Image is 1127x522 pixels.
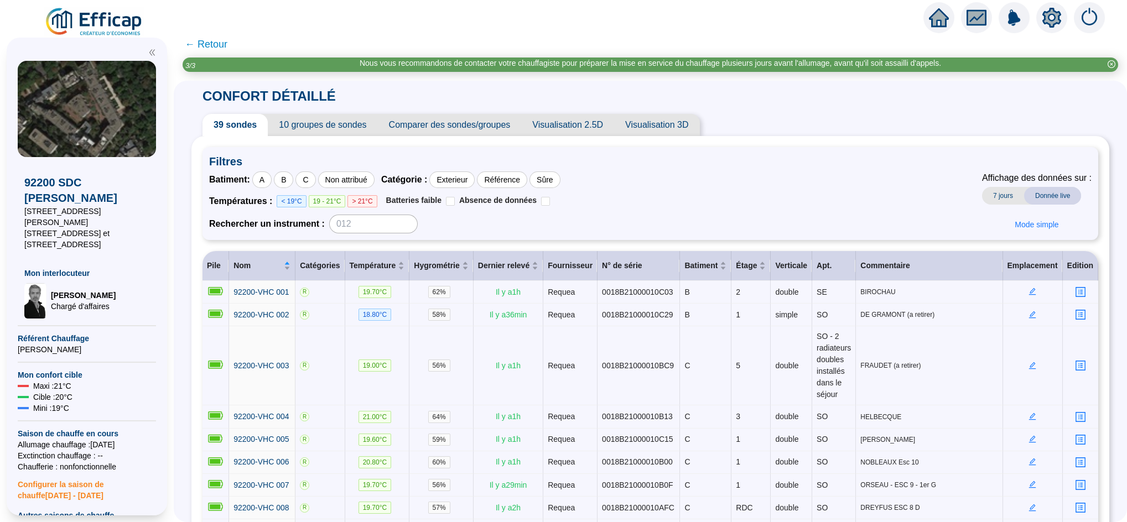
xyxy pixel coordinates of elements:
span: Dernier relevé [478,260,529,272]
span: 19.00 °C [359,359,392,372]
span: Visualisation 3D [614,114,699,136]
span: edit [1029,504,1036,511]
th: Étage [731,251,771,281]
span: SO [817,310,828,319]
span: Étage [736,260,757,272]
div: B [274,171,293,188]
span: 1 [736,481,740,489]
td: Requea [543,326,598,405]
th: Catégories [295,251,345,281]
span: [STREET_ADDRESS][PERSON_NAME] [24,206,149,228]
div: C [295,171,315,188]
td: Requea [543,405,598,428]
th: Hygrométrie [409,251,473,281]
span: B [684,288,689,296]
th: Dernier relevé [474,251,543,281]
span: profile [1075,434,1086,445]
img: alerts [1074,2,1105,33]
span: Il y a 1 h [496,361,521,370]
input: 012 [329,215,418,233]
span: Il y a 29 min [490,481,527,489]
a: 92200-VHC 004 [233,411,289,422]
img: efficap energie logo [44,7,144,38]
span: 10 groupes de sondes [268,114,377,136]
span: edit [1029,311,1036,319]
span: C [684,435,690,443]
span: BIROCHAU [860,288,998,296]
span: Il y a 1 h [496,288,521,296]
span: 0018B21000010AFC [602,503,674,512]
span: 56 % [428,479,450,491]
span: Absence de données [459,196,537,205]
span: 57 % [428,502,450,514]
span: SO [817,457,828,466]
a: 92200-VHC 002 [233,309,289,321]
span: 19.70 °C [359,286,392,298]
span: Configurer la saison de chauffe [DATE] - [DATE] [18,472,156,501]
span: Saison de chauffe en cours [18,428,156,439]
span: close-circle [1108,60,1115,68]
span: SE [817,288,827,296]
span: profile [1075,411,1086,422]
span: R [300,435,309,444]
span: edit [1029,481,1036,488]
th: Verticale [771,251,812,281]
span: 19 - 21°C [309,195,346,207]
span: 0018B21000010BC9 [602,361,674,370]
span: SO [817,503,828,512]
img: Chargé d'affaires [24,283,46,319]
span: C [684,457,690,466]
span: simple [775,310,797,319]
td: Requea [543,451,598,474]
span: SO [817,412,828,421]
span: 0018B21000010C29 [602,310,673,319]
td: Requea [543,429,598,451]
span: SO [817,435,828,443]
span: SO [817,481,828,489]
span: R [300,457,309,467]
span: Maxi : 21 °C [33,380,71,391]
span: 19.60 °C [359,434,392,446]
span: Autres saisons de chauffe [18,510,156,521]
span: [STREET_ADDRESS] et [STREET_ADDRESS] [24,228,149,250]
span: 0018B21000010C03 [602,288,673,296]
a: 92200-VHC 001 [233,286,289,298]
th: N° de série [598,251,680,281]
span: B [684,310,689,319]
span: Filtres [209,154,1092,169]
span: 2 [736,288,740,296]
span: HELBECQUE [860,413,998,421]
div: Référence [477,171,527,188]
span: double [775,457,798,466]
td: Requea [543,281,598,304]
span: CONFORT DÉTAILLÉ [191,88,347,103]
span: FRAUDET (a retirer) [860,361,998,370]
span: R [300,412,309,421]
span: edit [1029,458,1036,466]
td: Requea [543,474,598,497]
span: Exctinction chauffage : -- [18,450,156,461]
span: C [684,361,690,370]
a: 92200-VHC 005 [233,434,289,445]
span: Batiment : [209,173,250,186]
span: Visualisation 2.5D [521,114,614,136]
span: Il y a 1 h [496,412,521,421]
th: Température [345,251,410,281]
span: 1 [736,310,740,319]
span: 5 [736,361,740,370]
span: double [775,288,798,296]
span: 0018B21000010B00 [602,457,673,466]
span: 92200-VHC 005 [233,435,289,443]
span: Mon interlocuteur [24,268,149,279]
span: [PERSON_NAME] [18,344,156,355]
div: Nous vous recommandons de contacter votre chauffagiste pour préparer la mise en service du chauff... [360,58,941,69]
a: 92200-VHC 003 [233,360,289,372]
span: R [300,361,309,370]
span: Température [350,260,396,272]
th: Batiment [680,251,731,281]
span: Températures : [209,195,277,208]
td: Requea [543,497,598,519]
span: 7 jours [982,187,1024,205]
span: Cible : 20 °C [33,391,72,403]
span: double [775,481,798,489]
